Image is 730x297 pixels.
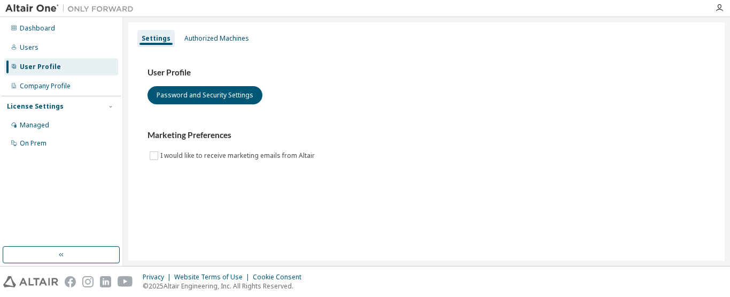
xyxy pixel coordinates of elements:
[20,24,55,33] div: Dashboard
[174,273,253,281] div: Website Terms of Use
[3,276,58,287] img: altair_logo.svg
[147,67,705,78] h3: User Profile
[118,276,133,287] img: youtube.svg
[184,34,249,43] div: Authorized Machines
[20,121,49,130] div: Managed
[20,43,38,52] div: Users
[143,281,308,291] p: © 2025 Altair Engineering, Inc. All Rights Reserved.
[100,276,111,287] img: linkedin.svg
[20,82,71,90] div: Company Profile
[160,149,317,162] label: I would like to receive marketing emails from Altair
[82,276,94,287] img: instagram.svg
[143,273,174,281] div: Privacy
[5,3,139,14] img: Altair One
[147,130,705,141] h3: Marketing Preferences
[253,273,308,281] div: Cookie Consent
[7,102,64,111] div: License Settings
[147,86,262,104] button: Password and Security Settings
[65,276,76,287] img: facebook.svg
[20,139,46,148] div: On Prem
[142,34,170,43] div: Settings
[20,63,61,71] div: User Profile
